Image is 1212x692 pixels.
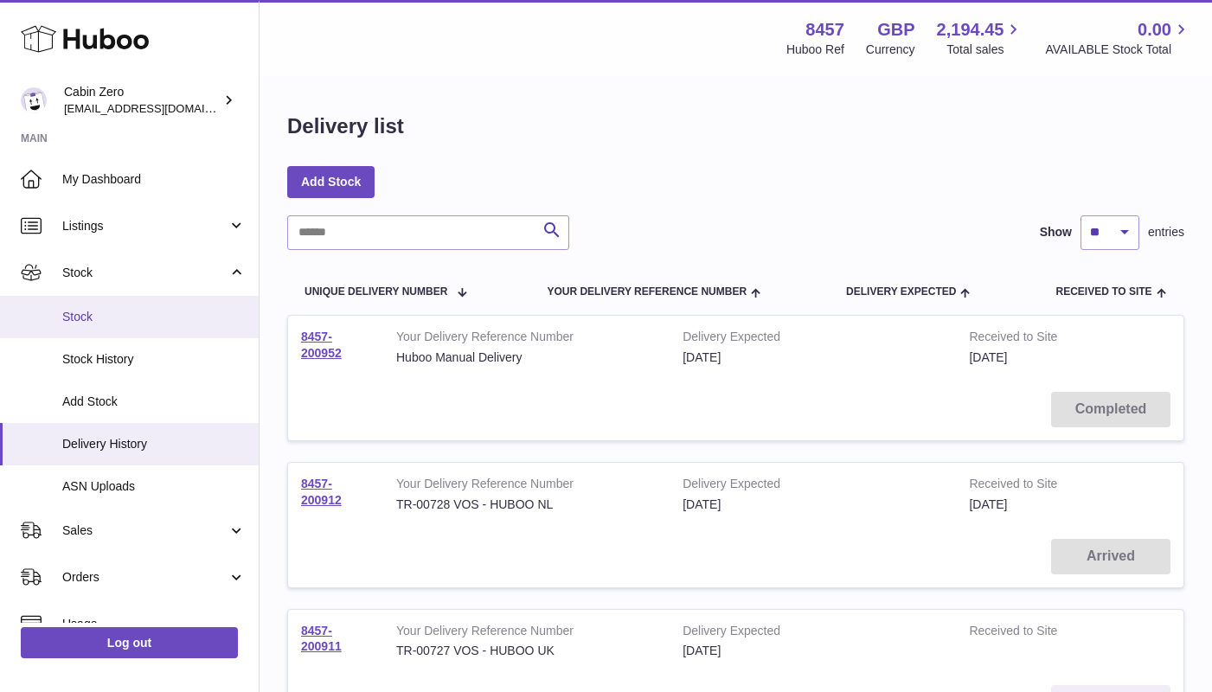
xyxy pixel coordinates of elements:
strong: Your Delivery Reference Number [396,476,657,497]
span: Stock [62,309,246,325]
span: Stock [62,265,228,281]
a: 0.00 AVAILABLE Stock Total [1045,18,1191,58]
span: [DATE] [969,350,1007,364]
label: Show [1040,224,1072,240]
span: entries [1148,224,1184,240]
h1: Delivery list [287,112,404,140]
span: Unique Delivery Number [305,286,447,298]
span: Received to Site [1055,286,1151,298]
strong: Your Delivery Reference Number [396,329,657,349]
strong: Received to Site [969,329,1104,349]
span: Stock History [62,351,246,368]
div: [DATE] [683,643,943,659]
strong: Delivery Expected [683,623,943,644]
span: [DATE] [969,497,1007,511]
span: Usage [62,616,246,632]
span: Total sales [946,42,1023,58]
a: 8457-200911 [301,624,342,654]
span: ASN Uploads [62,478,246,495]
div: Currency [866,42,915,58]
strong: Received to Site [969,476,1104,497]
strong: Your Delivery Reference Number [396,623,657,644]
img: debbychu@cabinzero.com [21,87,47,113]
div: TR-00728 VOS - HUBOO NL [396,497,657,513]
div: Huboo Ref [786,42,844,58]
span: Sales [62,522,228,539]
a: 8457-200952 [301,330,342,360]
span: Delivery Expected [846,286,956,298]
div: [DATE] [683,497,943,513]
div: Huboo Manual Delivery [396,349,657,366]
div: TR-00727 VOS - HUBOO UK [396,643,657,659]
strong: Received to Site [969,623,1104,644]
strong: Delivery Expected [683,329,943,349]
span: Your Delivery Reference Number [547,286,747,298]
span: [EMAIL_ADDRESS][DOMAIN_NAME] [64,101,254,115]
div: Cabin Zero [64,84,220,117]
strong: GBP [877,18,914,42]
div: [DATE] [683,349,943,366]
strong: 8457 [805,18,844,42]
a: 2,194.45 Total sales [937,18,1024,58]
span: 0.00 [1138,18,1171,42]
span: Listings [62,218,228,234]
span: 2,194.45 [937,18,1004,42]
span: My Dashboard [62,171,246,188]
span: Orders [62,569,228,586]
strong: Delivery Expected [683,476,943,497]
a: Log out [21,627,238,658]
a: Add Stock [287,166,375,197]
span: Add Stock [62,394,246,410]
span: Delivery History [62,436,246,452]
a: 8457-200912 [301,477,342,507]
span: AVAILABLE Stock Total [1045,42,1191,58]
